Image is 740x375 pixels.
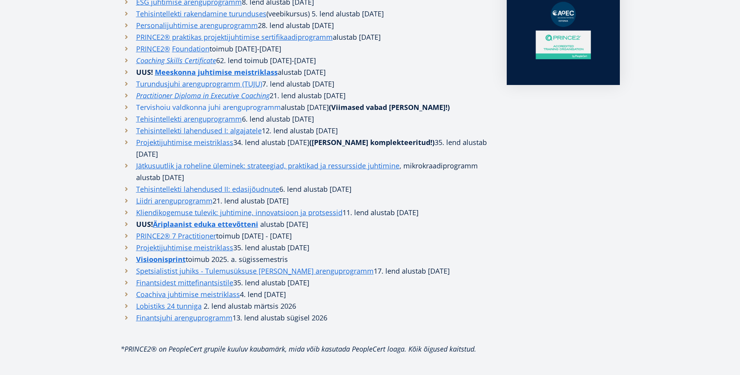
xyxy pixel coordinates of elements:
a: Coaching Skills Certificate [136,55,216,66]
a: Practitioner Diploma in Executive Coaching [136,90,270,101]
a: Spetsialistist juhiks - Tulemusüksuse [PERSON_NAME] arenguprogramm [136,265,374,277]
i: 21 [270,91,277,100]
li: 21. lend alustab [DATE] [121,195,491,207]
li: toimub [DATE] - [DATE] [121,230,491,242]
em: Practitioner Diploma in Executive Coaching [136,91,270,100]
a: Tehisintellekti rakendamine turunduses [136,8,266,19]
li: 2. lend alustab märtsis 2026 [121,300,491,312]
a: Finantsidest mittefinantsistile [136,277,233,288]
strong: (Viimased vabad [PERSON_NAME]!) [329,103,450,112]
a: Finantsjuhi arenguprogramm [136,312,232,324]
li: , mikrokraadiprogramm alustab [DATE] [121,160,491,183]
a: Personalijuhtimise arenguprogramm [136,19,258,31]
li: 4. lend [DATE] [121,288,491,300]
a: Projektijuhtimise meistriklass [136,242,233,253]
li: 6. lend alustab [DATE] [121,113,491,125]
li: 6. lend alustab [DATE] [121,183,491,195]
li: 62. lend toimub [DATE]-[DATE] [121,55,491,66]
a: Meeskonna juhtimise meistriklass [155,66,278,78]
li: 34. lend alustab [DATE] 35. lend alustab [DATE] [121,136,491,160]
em: Coaching Skills Certificate [136,56,216,65]
strong: UUS! [136,67,153,77]
a: Projektijuhtimise meistriklass [136,136,233,148]
a: Tehisintellekti lahendused I: algajatele [136,125,262,136]
li: 17. lend alustab [DATE] [121,265,491,277]
li: alustab [DATE] [121,101,491,113]
strong: ([PERSON_NAME] komplekteeritud!) [309,138,435,147]
li: 35. lend alustab [DATE] [121,277,491,288]
a: PRINCE2® praktikas projektijuhtimise sertifikaadiprogramm [136,31,333,43]
a: Visioonisprint [136,253,186,265]
li: . lend alustab [DATE] [121,90,491,101]
a: Tehisintellekti lahendused II: edasijõudnute [136,183,279,195]
li: 13. lend alustab sügisel 2026 [121,312,491,324]
li: 28. lend alustab [DATE] [121,19,491,31]
li: alustab [DATE] [121,31,491,43]
li: alustab [DATE] [121,218,491,230]
a: Coachiva juhtimise meistriklass [136,288,240,300]
li: toimub 2025. a. sügissemestris [121,253,491,265]
a: Tervishoiu valdkonna juhi arenguprogramm [136,101,281,113]
strong: UUS! [136,219,260,229]
li: toimub [DATE]-[DATE] [121,43,491,55]
a: Jätkusuutlik ja roheline üleminek: strateegiad, praktikad ja ressursside juhtimine [136,160,399,172]
a: Tehisintellekti arenguprogramm [136,113,242,125]
li: (veebikursus) 5. lend alustab [DATE] [121,8,491,19]
a: PRINCE2® 7 Practitioner [136,230,216,242]
li: 11. lend alustab [DATE] [121,207,491,218]
a: Liidri arenguprogramm [136,195,213,207]
li: 12. lend alustab [DATE] [121,125,491,136]
li: 35. lend alustab [DATE] [121,242,491,253]
a: PRINCE2 [136,43,164,55]
a: Lobistiks 24 tunniga [136,300,202,312]
a: Foundation [172,43,209,55]
strong: Meeskonna juhtimise meistriklass [155,67,278,77]
a: Kliendikogemuse tulevik: juhtimine, innovatsioon ja protsessid [136,207,342,218]
a: Turundusjuhi arenguprogramm (TUJU) [136,78,262,90]
em: *PRINCE2® on PeopleCert grupile kuuluv kaubamärk, mida võib kasutada PeopleCert loaga. Kõik õigus... [121,344,476,354]
li: 7. lend alustab [DATE] [121,78,491,90]
li: alustab [DATE] [121,66,491,78]
a: Äriplaanist eduka ettevõtteni [153,218,258,230]
a: ® [164,43,170,55]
